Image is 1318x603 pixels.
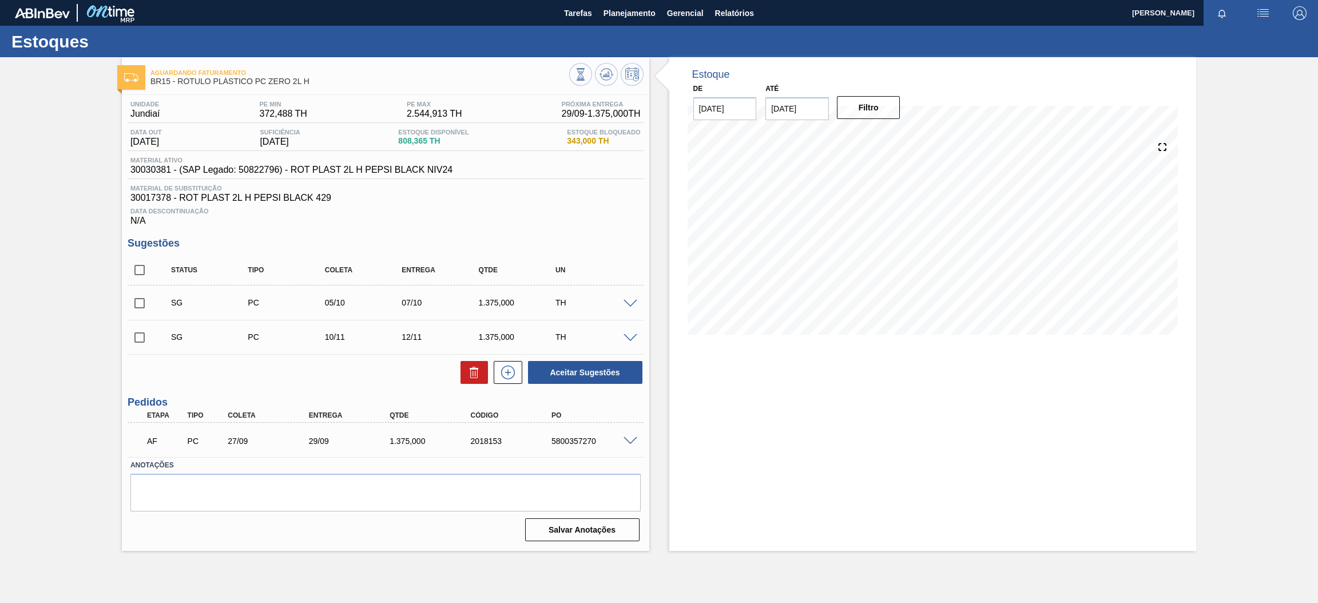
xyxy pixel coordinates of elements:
[595,63,618,86] button: Atualizar Gráfico
[245,298,332,307] div: Pedido de Compra
[130,157,452,164] span: Material ativo
[322,332,409,342] div: 10/11/2025
[11,35,215,48] h1: Estoques
[621,63,644,86] button: Programar Estoque
[225,411,317,419] div: Coleta
[130,457,641,474] label: Anotações
[260,101,307,108] span: PE MIN
[399,298,486,307] div: 07/10/2025
[322,298,409,307] div: 05/10/2025
[150,77,569,86] span: BR15 - RÓTULO PLÁSTICO PC ZERO 2L H
[306,411,398,419] div: Entrega
[130,137,162,147] span: [DATE]
[715,6,754,20] span: Relatórios
[476,298,563,307] div: 1.375,000
[144,429,188,454] div: Aguardando Faturamento
[604,6,656,20] span: Planejamento
[322,266,409,274] div: Coleta
[130,109,160,119] span: Jundiaí
[387,437,479,446] div: 1.375,000
[765,85,779,93] label: Até
[150,69,569,76] span: Aguardando Faturamento
[553,266,640,274] div: UN
[398,129,469,136] span: Estoque Disponível
[306,437,398,446] div: 29/09/2025
[488,361,522,384] div: Nova sugestão
[245,266,332,274] div: Tipo
[128,237,644,249] h3: Sugestões
[407,109,462,119] span: 2.544,913 TH
[562,101,641,108] span: Próxima Entrega
[553,298,640,307] div: TH
[130,101,160,108] span: Unidade
[468,437,560,446] div: 2018153
[1293,6,1307,20] img: Logout
[692,69,730,81] div: Estoque
[225,437,317,446] div: 27/09/2025
[130,129,162,136] span: Data out
[1204,5,1240,21] button: Notificações
[528,361,642,384] button: Aceitar Sugestões
[260,137,300,147] span: [DATE]
[260,129,300,136] span: Suficiência
[693,97,757,120] input: dd/mm/yyyy
[1256,6,1270,20] img: userActions
[130,165,452,175] span: 30030381 - (SAP Legado: 50822796) - ROT PLAST 2L H PEPSI BLACK NIV24
[562,109,641,119] span: 29/09 - 1.375,000 TH
[399,332,486,342] div: 12/11/2025
[525,518,640,541] button: Salvar Anotações
[567,129,640,136] span: Estoque Bloqueado
[168,332,255,342] div: Sugestão Criada
[407,101,462,108] span: PE MAX
[185,437,228,446] div: Pedido de Compra
[387,411,479,419] div: Qtde
[468,411,560,419] div: Código
[522,360,644,385] div: Aceitar Sugestões
[15,8,70,18] img: TNhmsLtSVTkK8tSr43FrP2fwEKptu5GPRR3wAAAABJRU5ErkJggg==
[476,332,563,342] div: 1.375,000
[144,411,188,419] div: Etapa
[130,193,641,203] span: 30017378 - ROT PLAST 2L H PEPSI BLACK 429
[765,97,829,120] input: dd/mm/yyyy
[260,109,307,119] span: 372,488 TH
[124,73,138,82] img: Ícone
[549,437,641,446] div: 5800357270
[128,396,644,408] h3: Pedidos
[398,137,469,145] span: 808,365 TH
[168,266,255,274] div: Status
[128,203,644,226] div: N/A
[147,437,185,446] p: AF
[569,63,592,86] button: Visão Geral dos Estoques
[693,85,703,93] label: De
[567,137,640,145] span: 343,000 TH
[130,185,641,192] span: Material de Substituição
[553,332,640,342] div: TH
[168,298,255,307] div: Sugestão Criada
[837,96,900,119] button: Filtro
[667,6,704,20] span: Gerencial
[399,266,486,274] div: Entrega
[549,411,641,419] div: PO
[185,411,228,419] div: Tipo
[564,6,592,20] span: Tarefas
[245,332,332,342] div: Pedido de Compra
[476,266,563,274] div: Qtde
[455,361,488,384] div: Excluir Sugestões
[130,208,641,215] span: Data Descontinuação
